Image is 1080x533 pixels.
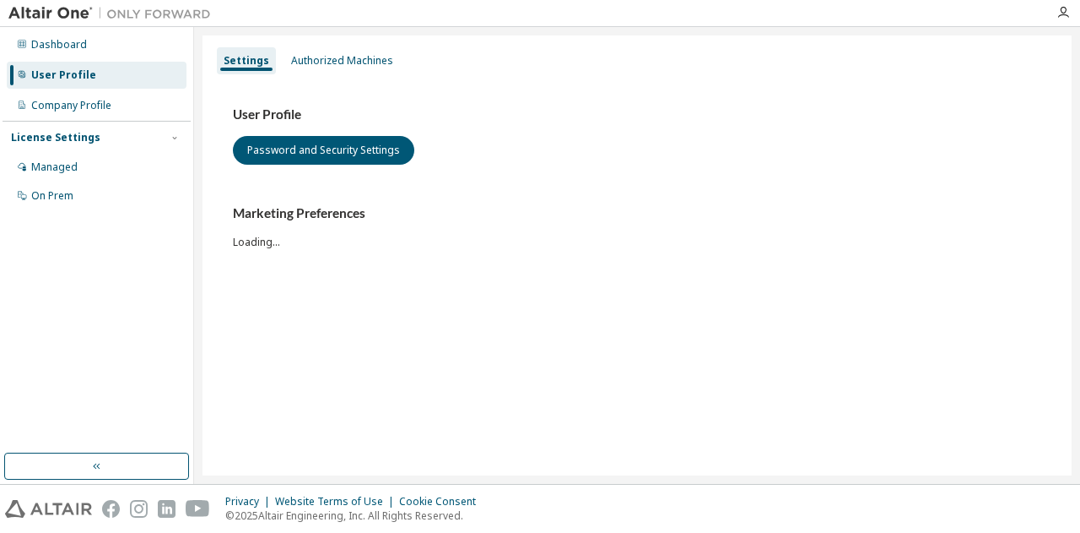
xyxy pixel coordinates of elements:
[225,509,486,523] p: © 2025 Altair Engineering, Inc. All Rights Reserved.
[224,54,269,68] div: Settings
[233,205,1041,248] div: Loading...
[275,495,399,509] div: Website Terms of Use
[31,189,73,203] div: On Prem
[31,160,78,174] div: Managed
[31,99,111,112] div: Company Profile
[11,131,100,144] div: License Settings
[31,38,87,52] div: Dashboard
[233,106,1041,123] h3: User Profile
[233,136,414,165] button: Password and Security Settings
[233,205,1041,222] h3: Marketing Preferences
[186,500,210,518] img: youtube.svg
[399,495,486,509] div: Cookie Consent
[291,54,393,68] div: Authorized Machines
[130,500,148,518] img: instagram.svg
[158,500,175,518] img: linkedin.svg
[8,5,219,22] img: Altair One
[225,495,275,509] div: Privacy
[5,500,92,518] img: altair_logo.svg
[31,68,96,82] div: User Profile
[102,500,120,518] img: facebook.svg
